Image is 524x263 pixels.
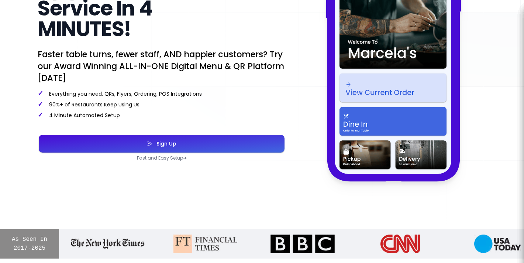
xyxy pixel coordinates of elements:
[38,110,43,119] span: ✓
[38,48,286,84] p: Faster table turns, fewer staff, AND happier customers? Try our Award Winning ALL-IN-ONE Digital ...
[38,90,286,98] p: Everything you need, QRs, Flyers, Ordering, POS Integrations
[38,155,286,161] p: Fast and Easy Setup ➜
[38,89,43,98] span: ✓
[38,111,286,119] p: 4 Minute Automated Setup
[38,99,43,109] span: ✓
[153,141,176,146] div: Sign Up
[38,100,286,108] p: 90%+ of Restaurants Keep Using Us
[39,135,285,153] button: Sign Up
